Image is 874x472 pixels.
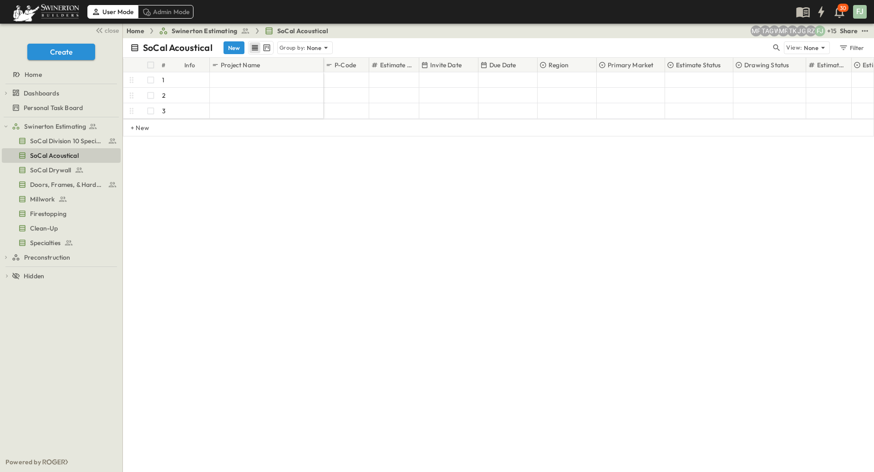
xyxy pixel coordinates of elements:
[840,5,846,12] p: 30
[24,122,86,131] span: Swinerton Estimating
[24,253,71,262] span: Preconstruction
[2,163,121,177] div: SoCal Drywalltest
[143,41,213,54] p: SoCal Acoustical
[183,58,210,72] div: Info
[2,192,121,206] div: Millworktest
[2,207,119,220] a: Firestopping
[835,41,867,54] button: Filter
[2,222,119,235] a: Clean-Up
[805,25,816,36] div: Robert Zeilinger (robert.zeilinger@swinerton.com)
[2,101,119,114] a: Personal Task Board
[2,135,119,147] a: SoCal Division 10 Specialties
[249,42,260,53] button: row view
[804,43,818,52] p: None
[30,136,104,146] span: SoCal Division 10 Specialties
[87,5,138,19] div: User Mode
[162,52,165,78] div: #
[769,25,780,36] div: GEORGIA WESLEY (georgia.wesley@swinerton.com)
[859,25,870,36] button: test
[24,271,44,281] span: Hidden
[549,60,569,70] p: Region
[840,26,858,35] div: Share
[2,178,119,191] a: Doors, Frames, & Hardware
[2,100,121,115] div: Personal Task Boardtest
[853,5,867,19] div: FJ
[760,25,771,36] div: Taha Alfakhry (taha.alfakhry@swinerton.com)
[787,25,798,36] div: Tom Kotkosky (tom.kotkosky@swinerton.com)
[12,120,119,133] a: Swinerton Estimating
[162,106,166,115] p: 3
[744,60,789,70] p: Drawing Status
[30,224,58,233] span: Clean-Up
[380,60,414,70] p: Estimate Number
[30,180,104,189] span: Doors, Frames, & Hardware
[25,70,42,79] span: Home
[778,25,789,36] div: Meghana Raj (meghana.raj@swinerton.com)
[2,236,121,250] div: Specialtiestest
[838,43,864,53] div: Filter
[264,26,328,35] a: SoCal Acoustical
[105,26,119,35] span: close
[2,149,119,162] a: SoCal Acoustical
[138,5,194,19] div: Admin Mode
[2,68,119,81] a: Home
[335,60,356,70] p: P-Code
[30,195,55,204] span: Millwork
[852,4,868,20] button: FJ
[2,250,121,265] div: Preconstructiontest
[2,221,121,236] div: Clean-Uptest
[2,236,119,249] a: Specialties
[489,60,516,70] p: Due Date
[2,164,119,176] a: SoCal Drywall
[814,25,825,36] div: Francisco J. Sanchez (frsanchez@swinerton.com)
[30,238,61,247] span: Specialties
[307,43,321,52] p: None
[184,52,195,78] div: Info
[248,41,274,55] div: table view
[2,206,121,221] div: Firestoppingtest
[796,25,807,36] div: Jorge Garcia (jorgarcia@swinerton.com)
[160,58,183,72] div: #
[30,151,79,160] span: SoCal Acoustical
[224,41,244,54] button: New
[221,60,260,70] p: Project Name
[30,209,66,218] span: Firestopping
[162,75,164,85] p: 1
[430,60,462,70] p: Invite Date
[751,25,762,36] div: Madison Pagdilao (madison.pagdilao@swinerton.com)
[261,42,272,53] button: kanban view
[2,134,121,148] div: SoCal Division 10 Specialtiestest
[24,89,59,98] span: Dashboards
[27,44,95,60] button: Create
[127,26,144,35] a: Home
[608,60,653,70] p: Primary Market
[817,60,847,70] p: Estimate Round
[277,26,328,35] span: SoCal Acoustical
[159,26,250,35] a: Swinerton Estimating
[786,43,802,53] p: View:
[11,2,81,21] img: 6c363589ada0b36f064d841b69d3a419a338230e66bb0a533688fa5cc3e9e735.png
[12,87,119,100] a: Dashboards
[12,251,119,264] a: Preconstruction
[24,103,83,112] span: Personal Task Board
[2,148,121,163] div: SoCal Acousticaltest
[131,123,136,132] p: + New
[2,119,121,134] div: Swinerton Estimatingtest
[30,166,71,175] span: SoCal Drywall
[2,177,121,192] div: Doors, Frames, & Hardwaretest
[2,193,119,206] a: Millwork
[91,24,121,36] button: close
[162,91,166,100] p: 2
[279,43,305,52] p: Group by:
[676,60,721,70] p: Estimate Status
[827,26,836,35] p: + 15
[127,26,334,35] nav: breadcrumbs
[172,26,237,35] span: Swinerton Estimating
